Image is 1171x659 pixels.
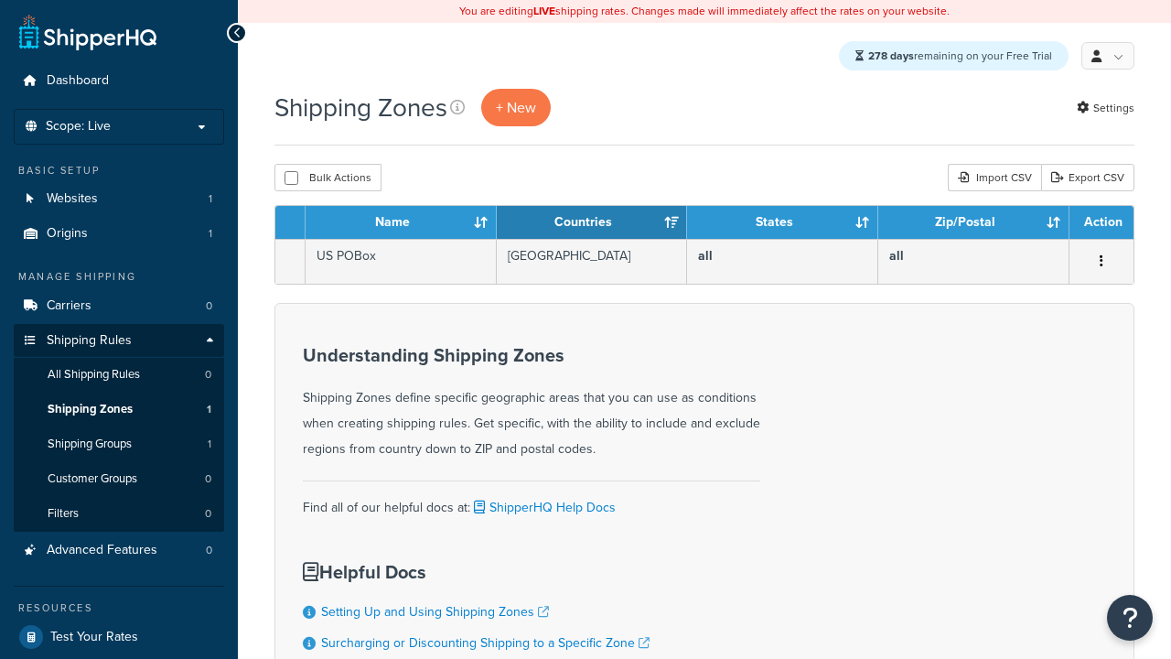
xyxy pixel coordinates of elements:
li: Filters [14,497,224,531]
div: Import CSV [948,164,1041,191]
a: Filters 0 [14,497,224,531]
strong: 278 days [868,48,914,64]
h3: Understanding Shipping Zones [303,345,760,365]
div: Resources [14,600,224,616]
th: Action [1069,206,1133,239]
a: Shipping Groups 1 [14,427,224,461]
a: Settings [1077,95,1134,121]
a: Test Your Rates [14,621,224,654]
button: Bulk Actions [274,164,381,191]
b: all [698,246,713,265]
th: States: activate to sort column ascending [687,206,878,239]
li: Shipping Rules [14,324,224,533]
span: 0 [205,367,211,383]
li: All Shipping Rules [14,358,224,392]
span: Shipping Zones [48,402,133,417]
span: 1 [209,226,212,242]
div: Shipping Zones define specific geographic areas that you can use as conditions when creating ship... [303,345,760,462]
span: 1 [209,191,212,207]
li: Origins [14,217,224,251]
h1: Shipping Zones [274,90,447,125]
b: all [889,246,904,265]
span: Dashboard [47,73,109,89]
a: Surcharging or Discounting Shipping to a Specific Zone [321,633,650,653]
a: Carriers 0 [14,289,224,323]
b: LIVE [533,3,555,19]
li: Customer Groups [14,462,224,496]
button: Open Resource Center [1107,595,1153,641]
a: ShipperHQ Help Docs [470,498,616,517]
a: Advanced Features 0 [14,534,224,567]
span: Shipping Rules [47,333,132,349]
span: 0 [205,471,211,487]
span: 1 [207,402,211,417]
span: Advanced Features [47,543,157,558]
a: Dashboard [14,64,224,98]
li: Advanced Features [14,534,224,567]
th: Countries: activate to sort column ascending [497,206,688,239]
li: Carriers [14,289,224,323]
span: All Shipping Rules [48,367,140,383]
span: Scope: Live [46,119,111,135]
a: Origins 1 [14,217,224,251]
span: + New [496,97,536,118]
a: Export CSV [1041,164,1134,191]
li: Websites [14,182,224,216]
a: Setting Up and Using Shipping Zones [321,602,549,621]
span: Customer Groups [48,471,137,487]
span: Origins [47,226,88,242]
a: + New [481,89,551,126]
div: Manage Shipping [14,269,224,285]
a: Customer Groups 0 [14,462,224,496]
div: Find all of our helpful docs at: [303,481,760,521]
span: 0 [205,506,211,522]
li: Shipping Zones [14,393,224,427]
span: 0 [206,298,212,314]
span: Filters [48,506,79,522]
span: Websites [47,191,98,207]
span: 0 [206,543,212,558]
a: Websites 1 [14,182,224,216]
h3: Helpful Docs [303,562,650,582]
a: ShipperHQ Home [19,14,156,50]
li: Shipping Groups [14,427,224,461]
a: All Shipping Rules 0 [14,358,224,392]
th: Name: activate to sort column ascending [306,206,497,239]
span: Carriers [47,298,91,314]
td: [GEOGRAPHIC_DATA] [497,239,688,284]
span: Test Your Rates [50,630,138,645]
td: US POBox [306,239,497,284]
th: Zip/Postal: activate to sort column ascending [878,206,1069,239]
span: Shipping Groups [48,437,132,452]
span: 1 [208,437,211,452]
div: remaining on your Free Trial [839,41,1069,70]
div: Basic Setup [14,163,224,178]
a: Shipping Zones 1 [14,393,224,427]
a: Shipping Rules [14,324,224,358]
